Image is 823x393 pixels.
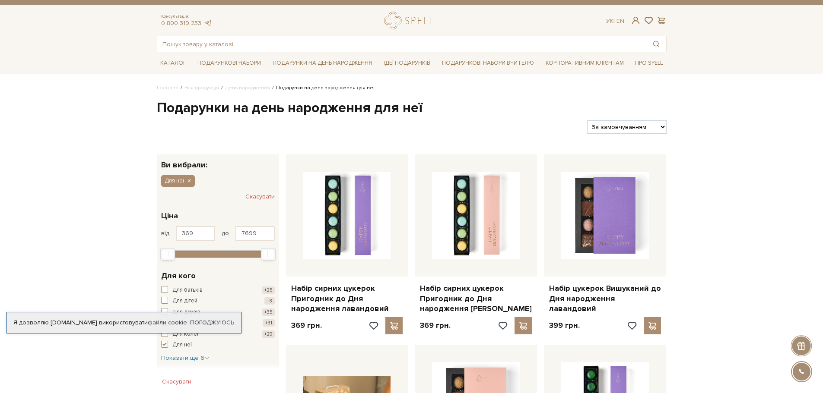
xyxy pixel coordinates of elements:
button: Для дітей +3 [161,297,275,305]
input: Пошук товару у каталозі [157,36,646,52]
a: Набір сирних цукерок Пригодник до Дня народження [PERSON_NAME] [420,283,532,314]
a: Каталог [157,57,190,70]
a: Головна [157,85,178,91]
button: Пошук товару у каталозі [646,36,666,52]
span: до [222,230,229,237]
div: Я дозволяю [DOMAIN_NAME] використовувати [7,319,241,327]
p: 369 грн. [420,321,451,330]
span: Для неї [172,341,192,349]
button: Скасувати [245,190,275,204]
a: Погоджуюсь [190,319,234,327]
span: Ціна [161,210,178,222]
button: Для неї [161,341,275,349]
a: Подарунки на День народження [269,57,375,70]
span: +29 [262,330,275,338]
span: +35 [262,308,275,316]
span: +3 [264,297,275,305]
input: Ціна [235,226,275,241]
span: Для друзів [172,308,200,317]
span: Показати ще 6 [161,354,210,362]
div: Max [261,248,276,260]
a: logo [384,12,438,29]
span: +25 [262,286,275,294]
button: Для друзів +35 [161,308,275,317]
a: Набір цукерок Вишуканий до Дня народження лавандовий [549,283,661,314]
a: Вся продукція [184,85,219,91]
button: Для колег +29 [161,330,275,339]
a: Про Spell [632,57,666,70]
p: 399 грн. [549,321,580,330]
button: Показати ще 6 [161,354,210,362]
a: Подарункові набори Вчителю [439,56,537,70]
a: Набір сирних цукерок Пригодник до Дня народження лавандовий [291,283,403,314]
span: Для неї [165,177,184,185]
div: Ви вибрали: [157,154,279,169]
li: Подарунки на день народження для неї [270,84,375,92]
a: telegram [203,19,212,27]
div: Min [160,248,175,260]
span: | [613,17,615,25]
a: файли cookie [148,319,187,326]
span: від [161,230,169,237]
span: Консультація: [161,14,212,19]
p: 369 грн. [291,321,322,330]
a: 0 800 319 233 [161,19,201,27]
span: +31 [263,319,275,327]
a: Подарункові набори [194,57,264,70]
span: Для дітей [172,297,197,305]
button: Скасувати [157,375,197,389]
h1: Подарунки на день народження для неї [157,99,667,117]
a: Ідеї подарунків [380,57,434,70]
span: Для колег [172,330,200,339]
span: Для кого [161,270,196,282]
a: En [616,17,624,25]
a: Корпоративним клієнтам [542,57,627,70]
span: Для батьків [172,286,203,295]
button: Для неї [161,175,195,186]
div: Ук [606,17,624,25]
input: Ціна [176,226,215,241]
button: Для батьків +25 [161,286,275,295]
a: День народження [225,85,270,91]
